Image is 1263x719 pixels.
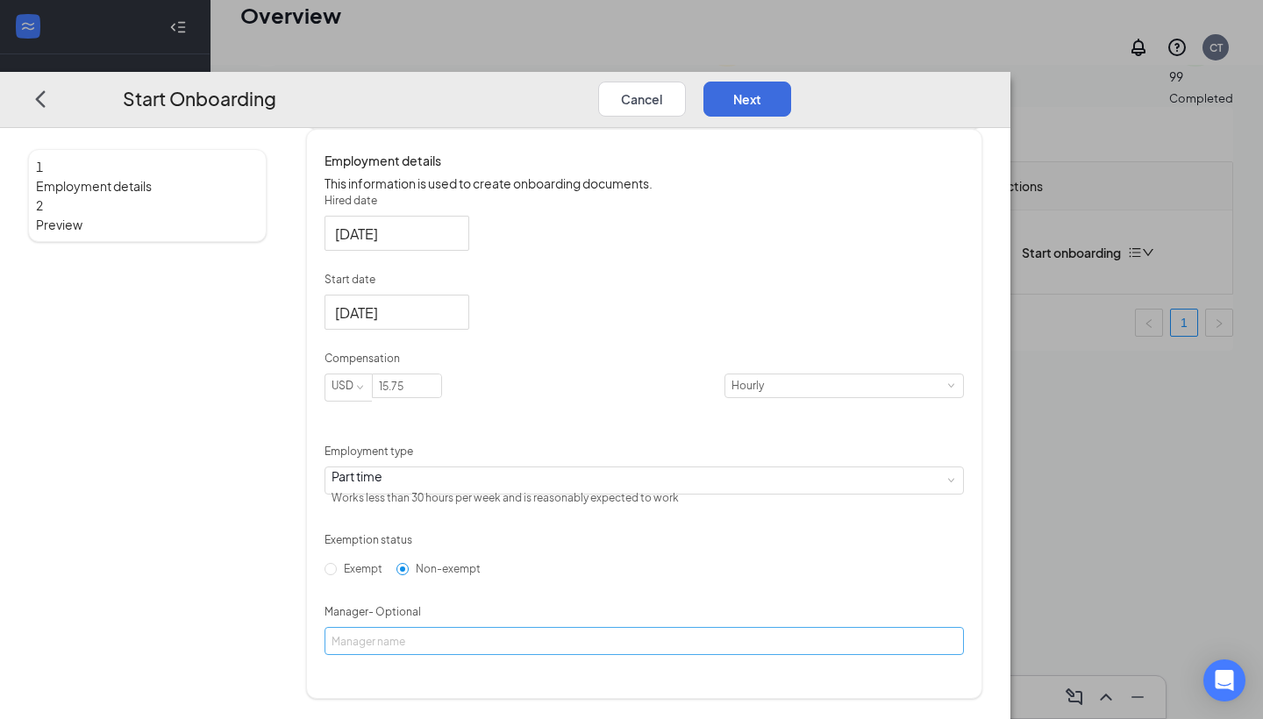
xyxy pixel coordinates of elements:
p: Exemption status [325,532,964,548]
div: Open Intercom Messenger [1203,659,1245,701]
p: Employment type [325,444,964,459]
p: This information is used to create onboarding documents. [325,174,964,193]
p: Hired date [325,193,964,209]
span: Exempt [337,562,389,575]
input: Sep 15, 2025 [335,223,455,245]
span: Preview [36,215,259,234]
h3: Start Onboarding [123,84,276,113]
p: Manager [325,604,964,620]
div: Part time [332,467,679,485]
span: - Optional [368,605,421,618]
h4: Employment details [325,151,964,170]
span: 2 [36,197,43,213]
button: Next [703,82,791,117]
div: [object Object] [332,467,691,511]
span: 1 [36,159,43,174]
div: USD [332,374,366,397]
div: Hourly [731,374,776,397]
p: Compensation [325,351,964,367]
div: Works less than 30 hours per week and is reasonably expected to work [332,485,679,511]
input: Oct 1, 2025 [335,302,455,324]
input: Amount [373,374,441,397]
p: Start date [325,272,964,288]
button: Cancel [598,82,686,117]
span: Non-exempt [409,562,488,575]
span: Employment details [36,176,259,196]
input: Manager name [325,627,964,655]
